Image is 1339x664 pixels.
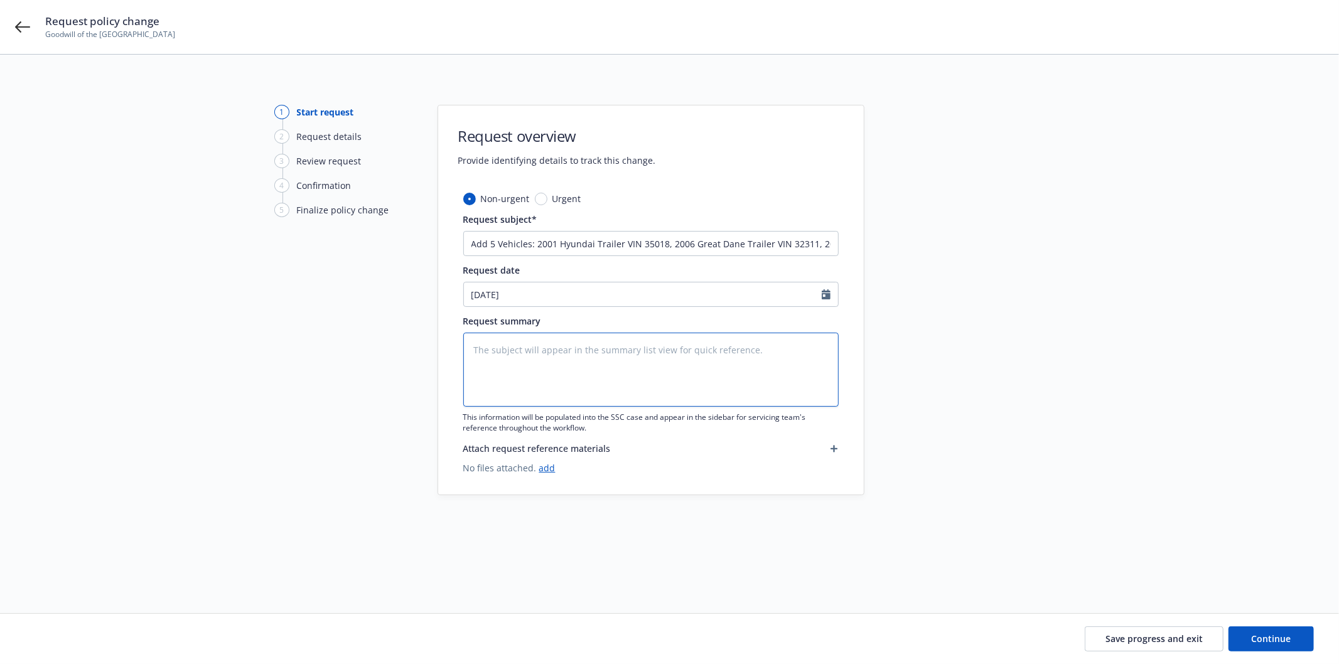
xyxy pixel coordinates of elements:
input: The subject will appear in the summary list view for quick reference. [463,231,839,256]
span: Goodwill of the [GEOGRAPHIC_DATA] [45,29,175,40]
div: 1 [274,105,289,119]
svg: Calendar [822,289,831,299]
span: Non-urgent [481,192,530,205]
span: Save progress and exit [1105,633,1203,645]
h1: Request overview [458,126,656,146]
input: Non-urgent [463,193,476,205]
span: Provide identifying details to track this change. [458,154,656,167]
span: Request date [463,264,520,276]
span: Request policy change [45,14,175,29]
span: This information will be populated into the SSC case and appear in the sidebar for servicing team... [463,412,839,433]
div: 2 [274,129,289,144]
input: MM/DD/YYYY [464,282,822,306]
span: Request subject* [463,213,537,225]
div: Finalize policy change [297,203,389,217]
span: Request summary [463,315,541,327]
input: Urgent [535,193,547,205]
div: Review request [297,154,362,168]
span: Attach request reference materials [463,442,611,455]
div: Start request [297,105,354,119]
span: Continue [1252,633,1291,645]
div: Confirmation [297,179,352,192]
div: 3 [274,154,289,168]
div: Request details [297,130,362,143]
span: No files attached. [463,461,839,474]
span: Urgent [552,192,581,205]
button: Save progress and exit [1085,626,1223,651]
a: add [539,462,556,474]
button: Continue [1229,626,1314,651]
div: 4 [274,178,289,193]
div: 5 [274,203,289,217]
